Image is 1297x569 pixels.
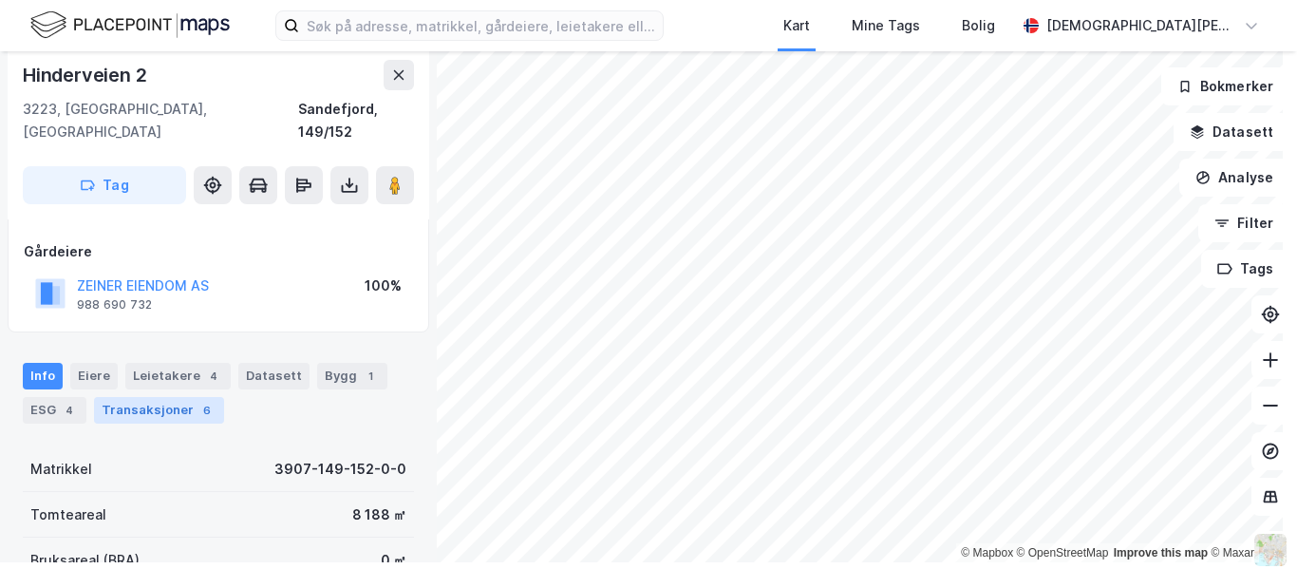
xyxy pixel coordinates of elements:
[298,98,414,143] div: Sandefjord, 149/152
[1202,478,1297,569] iframe: Chat Widget
[23,397,86,424] div: ESG
[361,367,380,386] div: 1
[961,546,1013,560] a: Mapbox
[317,363,387,389] div: Bygg
[30,9,230,42] img: logo.f888ab2527a4732fd821a326f86c7f29.svg
[94,397,224,424] div: Transaksjoner
[1198,204,1289,242] button: Filter
[204,367,223,386] div: 4
[23,98,298,143] div: 3223, [GEOGRAPHIC_DATA], [GEOGRAPHIC_DATA]
[365,275,402,297] div: 100%
[24,240,413,263] div: Gårdeiere
[77,297,152,313] div: 988 690 732
[783,14,810,37] div: Kart
[1161,67,1289,105] button: Bokmerker
[23,166,186,204] button: Tag
[274,458,406,481] div: 3907-149-152-0-0
[70,363,118,389] div: Eiere
[30,503,106,526] div: Tomteareal
[1202,478,1297,569] div: Kontrollprogram for chat
[30,458,92,481] div: Matrikkel
[1201,250,1289,288] button: Tags
[1179,159,1289,197] button: Analyse
[60,401,79,420] div: 4
[197,401,216,420] div: 6
[352,503,406,526] div: 8 188 ㎡
[238,363,310,389] div: Datasett
[852,14,920,37] div: Mine Tags
[125,363,231,389] div: Leietakere
[962,14,995,37] div: Bolig
[1114,546,1208,560] a: Improve this map
[23,363,63,389] div: Info
[1174,113,1289,151] button: Datasett
[1017,546,1109,560] a: OpenStreetMap
[1046,14,1236,37] div: [DEMOGRAPHIC_DATA][PERSON_NAME]
[299,11,663,40] input: Søk på adresse, matrikkel, gårdeiere, leietakere eller personer
[23,60,150,90] div: Hinderveien 2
